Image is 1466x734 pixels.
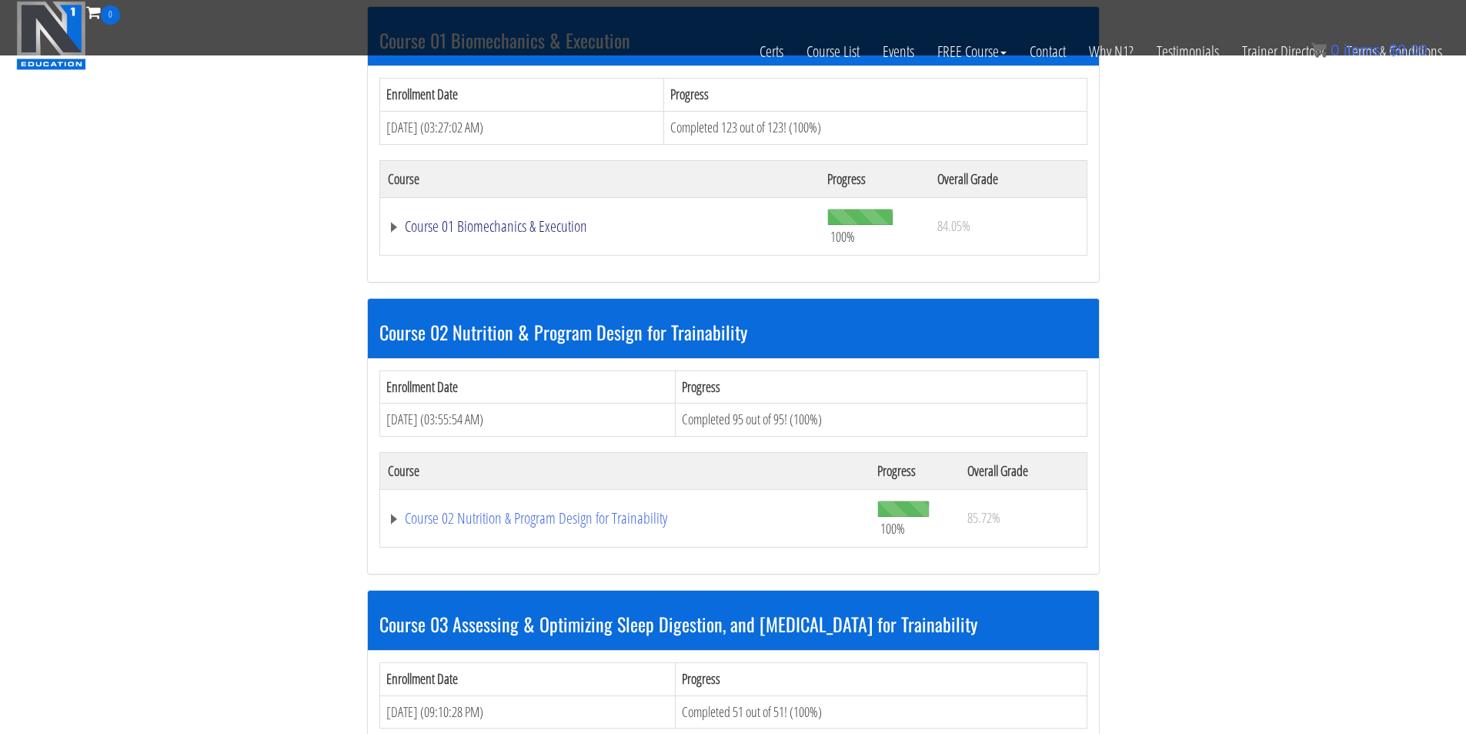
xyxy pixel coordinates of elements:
[926,25,1018,79] a: FREE Course
[1344,42,1384,59] span: items:
[960,452,1087,489] th: Overall Grade
[379,79,663,112] th: Enrollment Date
[930,160,1087,197] th: Overall Grade
[675,695,1087,729] td: Completed 51 out of 51! (100%)
[1231,25,1335,79] a: Trainer Directory
[871,25,926,79] a: Events
[675,404,1087,437] td: Completed 95 out of 95! (100%)
[379,662,675,695] th: Enrollment Date
[1311,42,1428,59] a: 0 items: $0.00
[388,219,813,234] a: Course 01 Biomechanics & Execution
[379,322,1087,342] h3: Course 02 Nutrition & Program Design for Trainability
[101,5,120,25] span: 0
[379,370,675,404] th: Enrollment Date
[1018,25,1077,79] a: Contact
[820,160,930,197] th: Progress
[795,25,871,79] a: Course List
[748,25,795,79] a: Certs
[930,197,1087,255] td: 84.05%
[379,614,1087,634] h3: Course 03 Assessing & Optimizing Sleep Digestion, and [MEDICAL_DATA] for Trainability
[960,489,1087,547] td: 85.72%
[379,111,663,144] td: [DATE] (03:27:02 AM)
[1389,42,1428,59] bdi: 0.00
[388,511,863,526] a: Course 02 Nutrition & Program Design for Trainability
[663,111,1087,144] td: Completed 123 out of 123! (100%)
[1335,25,1454,79] a: Terms & Conditions
[1077,25,1145,79] a: Why N1?
[1389,42,1398,59] span: $
[675,370,1087,404] th: Progress
[379,695,675,729] td: [DATE] (09:10:28 PM)
[379,452,870,489] th: Course
[870,452,959,489] th: Progress
[1331,42,1339,59] span: 0
[86,2,120,22] a: 0
[1145,25,1231,79] a: Testimonials
[379,404,675,437] td: [DATE] (03:55:54 AM)
[830,228,855,245] span: 100%
[1311,42,1327,58] img: icon11.png
[16,1,86,70] img: n1-education
[880,520,905,537] span: 100%
[663,79,1087,112] th: Progress
[379,160,820,197] th: Course
[675,662,1087,695] th: Progress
